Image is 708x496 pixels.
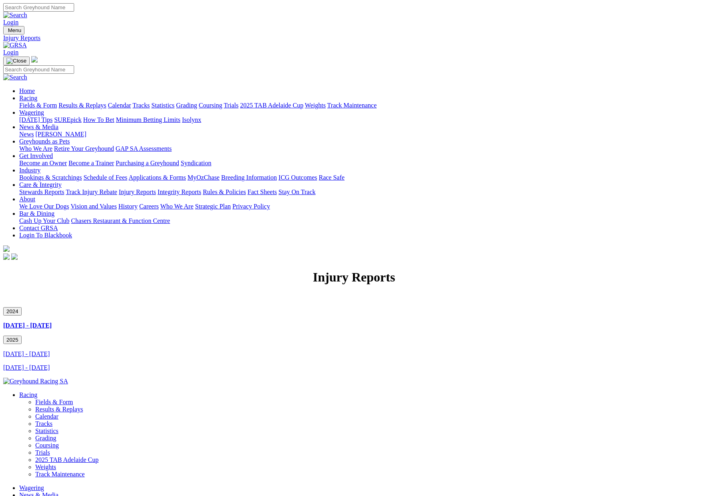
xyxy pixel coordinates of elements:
[54,116,81,123] a: SUREpick
[3,253,10,260] img: facebook.svg
[3,245,10,252] img: logo-grsa-white.png
[327,102,377,109] a: Track Maintenance
[3,34,705,42] a: Injury Reports
[19,232,72,239] a: Login To Blackbook
[278,174,317,181] a: ICG Outcomes
[3,378,68,385] img: Greyhound Racing SA
[35,399,73,405] a: Fields & Form
[195,203,231,210] a: Strategic Plan
[139,203,159,210] a: Careers
[19,87,35,94] a: Home
[133,102,150,109] a: Tracks
[19,116,52,123] a: [DATE] Tips
[3,322,52,329] a: [DATE] - [DATE]
[278,188,315,195] a: Stay On Track
[3,26,24,34] button: Toggle navigation
[19,102,705,109] div: Racing
[3,49,18,56] a: Login
[199,102,222,109] a: Coursing
[35,406,83,413] a: Results & Replays
[8,27,21,33] span: Menu
[19,217,705,225] div: Bar & Dining
[19,484,44,491] a: Wagering
[3,364,50,371] a: [DATE] - [DATE]
[19,174,705,181] div: Industry
[151,102,175,109] a: Statistics
[71,217,170,224] a: Chasers Restaurant & Function Centre
[83,174,127,181] a: Schedule of Fees
[11,253,18,260] img: twitter.svg
[188,174,220,181] a: MyOzChase
[35,442,59,449] a: Coursing
[232,203,270,210] a: Privacy Policy
[3,3,74,12] input: Search
[19,188,705,196] div: Care & Integrity
[19,131,34,138] a: News
[182,116,201,123] a: Isolynx
[54,145,114,152] a: Retire Your Greyhound
[19,123,58,130] a: News & Media
[3,65,74,74] input: Search
[19,391,37,398] a: Racing
[19,181,62,188] a: Care & Integrity
[83,116,115,123] a: How To Bet
[3,42,27,49] img: GRSA
[71,203,117,210] a: Vision and Values
[119,188,156,195] a: Injury Reports
[58,102,106,109] a: Results & Replays
[35,131,86,138] a: [PERSON_NAME]
[221,174,277,181] a: Breeding Information
[19,160,705,167] div: Get Involved
[35,420,52,427] a: Tracks
[240,102,303,109] a: 2025 TAB Adelaide Cup
[19,225,58,231] a: Contact GRSA
[35,427,58,434] a: Statistics
[118,203,137,210] a: History
[19,116,705,123] div: Wagering
[108,102,131,109] a: Calendar
[3,19,18,26] a: Login
[19,203,705,210] div: About
[19,109,44,116] a: Wagering
[35,464,56,470] a: Weights
[129,174,186,181] a: Applications & Forms
[305,102,326,109] a: Weights
[3,350,50,357] a: [DATE] - [DATE]
[160,203,194,210] a: Who We Are
[19,152,53,159] a: Get Involved
[116,160,179,166] a: Purchasing a Greyhound
[35,471,85,478] a: Track Maintenance
[19,188,64,195] a: Stewards Reports
[248,188,277,195] a: Fact Sheets
[35,449,50,456] a: Trials
[19,217,69,224] a: Cash Up Your Club
[19,131,705,138] div: News & Media
[157,188,201,195] a: Integrity Reports
[181,160,211,166] a: Syndication
[19,196,35,202] a: About
[313,270,395,284] strong: Injury Reports
[19,203,69,210] a: We Love Our Dogs
[69,160,114,166] a: Become a Trainer
[35,413,58,420] a: Calendar
[31,56,38,63] img: logo-grsa-white.png
[3,12,27,19] img: Search
[203,188,246,195] a: Rules & Policies
[66,188,117,195] a: Track Injury Rebate
[6,58,26,64] img: Close
[116,116,180,123] a: Minimum Betting Limits
[3,307,22,316] button: 2024
[3,57,30,65] button: Toggle navigation
[224,102,238,109] a: Trials
[116,145,172,152] a: GAP SA Assessments
[19,145,705,152] div: Greyhounds as Pets
[3,74,27,81] img: Search
[3,336,22,344] button: 2025
[19,210,54,217] a: Bar & Dining
[176,102,197,109] a: Grading
[35,435,56,441] a: Grading
[319,174,344,181] a: Race Safe
[19,174,82,181] a: Bookings & Scratchings
[19,95,37,101] a: Racing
